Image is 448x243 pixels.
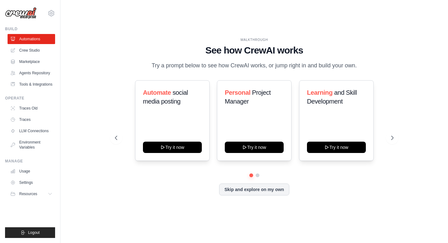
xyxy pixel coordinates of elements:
h1: See how CrewAI works [115,45,394,56]
span: and Skill Development [307,89,357,105]
span: Automate [143,89,171,96]
a: Traces [8,115,55,125]
a: Crew Studio [8,45,55,55]
span: Logout [28,230,40,235]
a: Environment Variables [8,137,55,152]
button: Logout [5,227,55,238]
span: social media posting [143,89,188,105]
a: Automations [8,34,55,44]
button: Skip and explore on my own [219,184,289,195]
a: Settings [8,178,55,188]
div: Manage [5,159,55,164]
div: WALKTHROUGH [115,37,394,42]
button: Try it now [225,142,284,153]
span: Resources [19,191,37,196]
button: Resources [8,189,55,199]
a: Tools & Integrations [8,79,55,89]
div: Operate [5,96,55,101]
a: Agents Repository [8,68,55,78]
a: Usage [8,166,55,176]
a: LLM Connections [8,126,55,136]
a: Traces Old [8,103,55,113]
button: Try it now [307,142,366,153]
a: Marketplace [8,57,55,67]
span: Learning [307,89,332,96]
span: Personal [225,89,250,96]
div: Build [5,26,55,31]
img: Logo [5,7,37,19]
button: Try it now [143,142,202,153]
p: Try a prompt below to see how CrewAI works, or jump right in and build your own. [149,61,360,70]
